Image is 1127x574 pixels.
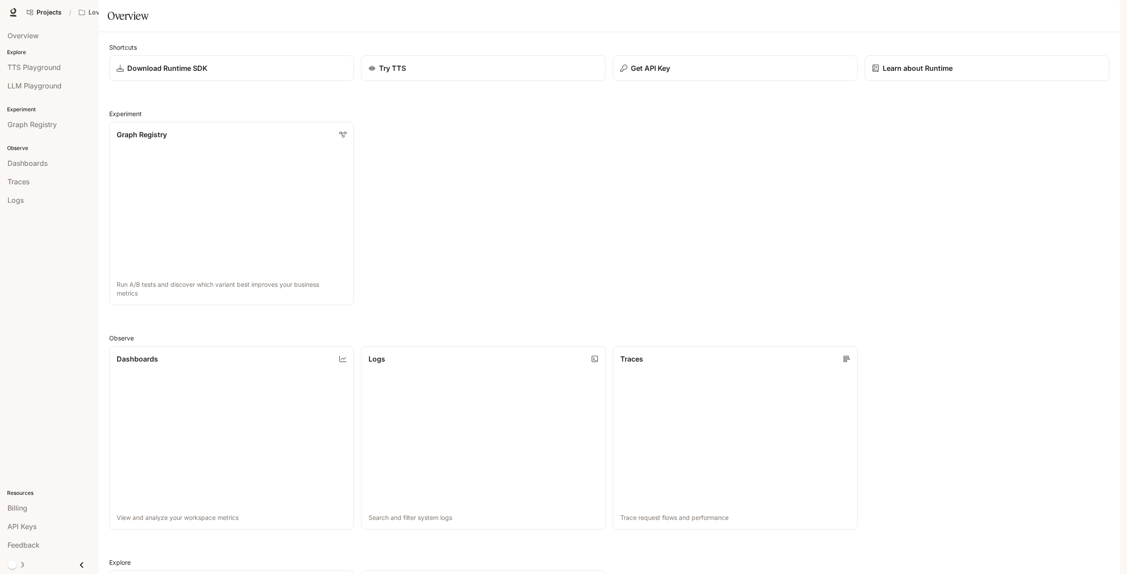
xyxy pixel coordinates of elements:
[127,63,207,73] p: Download Runtime SDK
[620,513,850,522] p: Trace request flows and performance
[37,9,62,16] span: Projects
[361,346,606,530] a: LogsSearch and filter system logs
[883,63,953,73] p: Learn about Runtime
[109,55,354,81] a: Download Runtime SDK
[368,354,385,364] p: Logs
[88,9,133,16] p: Love Bird Cam
[865,55,1109,81] a: Learn about Runtime
[109,558,1109,567] h2: Explore
[368,513,598,522] p: Search and filter system logs
[379,63,406,73] p: Try TTS
[613,346,858,530] a: TracesTrace request flows and performance
[117,280,346,298] p: Run A/B tests and discover which variant best improves your business metrics
[631,63,670,73] p: Get API Key
[361,55,606,81] a: Try TTS
[117,513,346,522] p: View and analyze your workspace metrics
[109,43,1109,52] h2: Shortcuts
[620,354,643,364] p: Traces
[117,129,167,140] p: Graph Registry
[75,4,146,21] button: All workspaces
[23,4,66,21] a: Go to projects
[109,122,354,305] a: Graph RegistryRun A/B tests and discover which variant best improves your business metrics
[66,8,75,17] div: /
[109,109,1109,118] h2: Experiment
[613,55,858,81] button: Get API Key
[109,333,1109,343] h2: Observe
[109,346,354,530] a: DashboardsView and analyze your workspace metrics
[107,7,148,25] h1: Overview
[117,354,158,364] p: Dashboards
